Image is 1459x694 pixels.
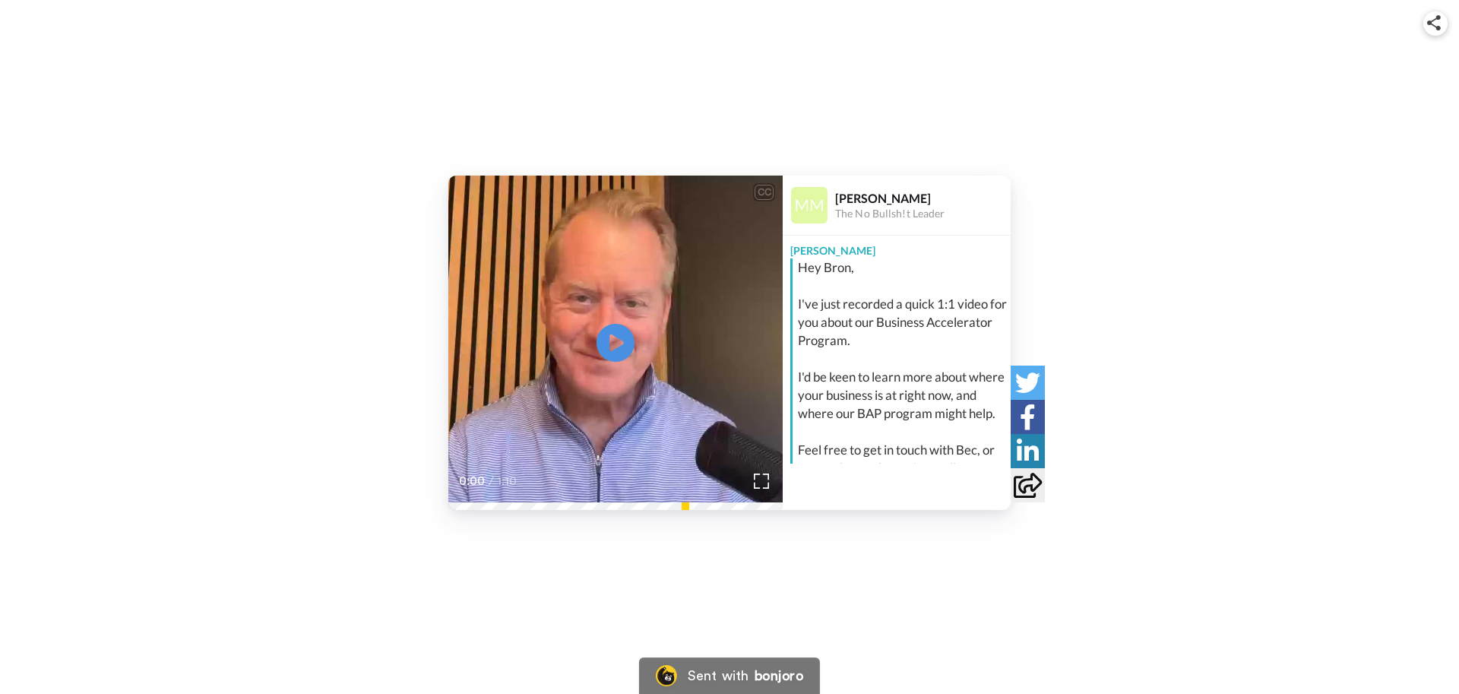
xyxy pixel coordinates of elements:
img: Profile Image [791,187,828,223]
img: logo [675,92,784,153]
img: Full screen [754,474,769,489]
span: / [489,472,494,490]
div: CC [755,185,774,200]
span: 1:10 [497,472,524,490]
div: The No Bullsh!t Leader [835,208,1010,220]
div: [PERSON_NAME] [783,236,1011,258]
img: ic_share.svg [1427,15,1441,30]
span: 0:00 [459,472,486,490]
div: Hey Bron, I've just recorded a quick 1:1 video for you about our Business Accelerator Program. I'... [798,258,1007,550]
div: [PERSON_NAME] [835,191,1010,205]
